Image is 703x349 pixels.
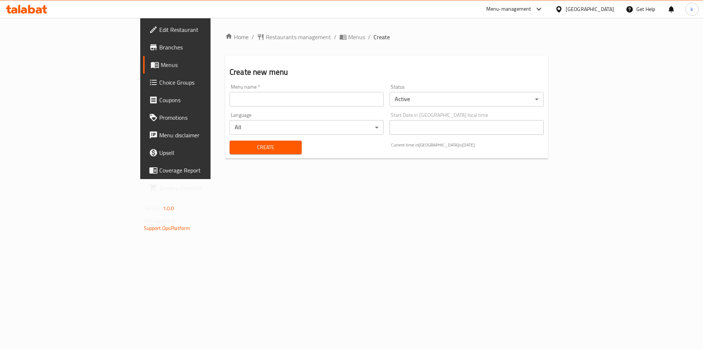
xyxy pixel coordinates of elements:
span: Edit Restaurant [159,25,252,34]
span: 1.0.0 [163,204,174,213]
span: Create [235,143,296,152]
div: All [230,120,384,135]
p: Current time in [GEOGRAPHIC_DATA] is [DATE] [391,142,544,148]
a: Choice Groups [143,74,258,91]
a: Support.OpsPlatform [144,223,190,233]
a: Menus [143,56,258,74]
div: Active [390,92,544,107]
span: Menus [161,60,252,69]
span: Menu disclaimer [159,131,252,140]
a: Grocery Checklist [143,179,258,197]
span: k [691,5,693,13]
a: Restaurants management [257,33,331,41]
span: Upsell [159,148,252,157]
li: / [368,33,371,41]
a: Branches [143,38,258,56]
a: Menu disclaimer [143,126,258,144]
span: Grocery Checklist [159,183,252,192]
span: Version: [144,204,162,213]
a: Coupons [143,91,258,109]
div: [GEOGRAPHIC_DATA] [566,5,614,13]
a: Menus [339,33,365,41]
span: Branches [159,43,252,52]
h2: Create new menu [230,67,544,78]
li: / [334,33,336,41]
a: Edit Restaurant [143,21,258,38]
span: Menus [348,33,365,41]
button: Create [230,141,302,154]
span: Coverage Report [159,166,252,175]
a: Coverage Report [143,161,258,179]
a: Upsell [143,144,258,161]
div: Menu-management [486,5,531,14]
span: Choice Groups [159,78,252,87]
span: Get support on: [144,216,178,226]
nav: breadcrumb [225,33,548,41]
span: Create [373,33,390,41]
input: Please enter Menu name [230,92,384,107]
span: Coupons [159,96,252,104]
a: Promotions [143,109,258,126]
span: Restaurants management [266,33,331,41]
span: Promotions [159,113,252,122]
